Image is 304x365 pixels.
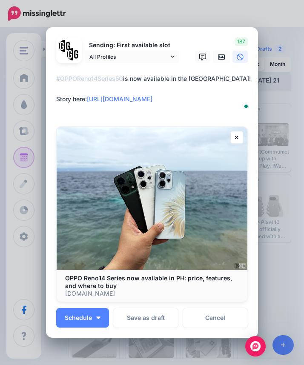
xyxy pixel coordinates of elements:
[65,315,92,321] span: Schedule
[56,74,252,114] textarea: To enrich screen reader interactions, please activate Accessibility in Grammarly extension settings
[245,336,266,356] div: Open Intercom Messenger
[235,37,248,46] span: 187
[89,52,169,61] span: All Profiles
[65,290,239,297] p: [DOMAIN_NAME]
[113,308,178,328] button: Save as draft
[67,48,79,60] img: JT5sWCfR-79925.png
[96,317,100,319] img: arrow-down-white.png
[183,308,248,328] a: Cancel
[56,74,252,104] div: is now available in the [GEOGRAPHIC_DATA]! Story here:
[85,51,179,63] a: All Profiles
[56,308,109,328] button: Schedule
[85,40,179,50] p: Sending: First available slot
[57,127,247,270] img: OPPO Reno14 Series now available in PH: price, features, and where to buy
[65,274,232,289] b: OPPO Reno14 Series now available in PH: price, features, and where to buy
[59,40,71,52] img: 353459792_649996473822713_4483302954317148903_n-bsa138318.png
